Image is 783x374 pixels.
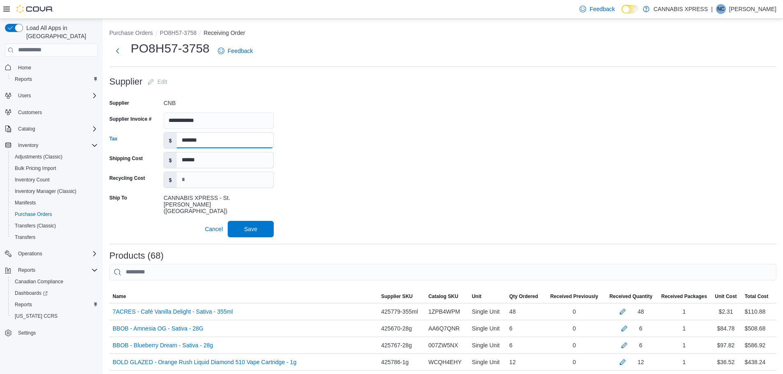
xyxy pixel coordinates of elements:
[428,340,458,350] span: 007ZW5NX
[157,78,167,86] span: Edit
[12,175,53,185] a: Inventory Count
[12,300,98,310] span: Reports
[2,123,101,135] button: Catalog
[144,73,171,90] button: Edit
[15,223,56,229] span: Transfers (Classic)
[658,320,710,337] div: 1
[745,324,766,333] div: $508.68
[18,267,35,273] span: Reports
[18,92,31,99] span: Users
[109,29,776,39] nav: An example of EuiBreadcrumbs
[228,47,253,55] span: Feedback
[576,1,618,17] a: Feedback
[113,307,233,317] a: 7ACRES - Café Vanilla Delight - Sativa - 355ml
[18,250,42,257] span: Operations
[109,175,145,181] label: Recycling Cost
[109,43,126,59] button: Next
[12,288,98,298] span: Dashboards
[18,126,35,132] span: Catalog
[15,63,35,73] a: Home
[15,200,36,206] span: Manifests
[205,225,223,233] span: Cancel
[215,43,256,59] a: Feedback
[12,186,98,196] span: Inventory Manager (Classic)
[15,249,98,259] span: Operations
[639,340,642,350] div: 6
[15,290,48,296] span: Dashboards
[469,320,506,337] div: Single Unit
[164,191,274,214] div: CANNABIS XPRESS - St. [PERSON_NAME] ([GEOGRAPHIC_DATA])
[550,293,598,300] span: Received Previously
[2,90,101,101] button: Users
[589,5,614,13] span: Feedback
[621,5,639,14] input: Dark Mode
[8,299,101,310] button: Reports
[12,311,98,321] span: Washington CCRS
[12,163,98,173] span: Bulk Pricing Import
[639,324,642,333] div: 6
[12,221,98,231] span: Transfers (Classic)
[109,135,118,142] label: Tax
[425,290,469,303] button: Catalog SKU
[12,152,66,162] a: Adjustments (Classic)
[164,172,177,188] label: $
[12,152,98,162] span: Adjustments (Classic)
[109,195,127,201] label: Ship To
[8,174,101,186] button: Inventory Count
[710,337,741,353] div: $97.82
[506,320,545,337] div: 6
[381,340,412,350] span: 425767-28g
[381,324,412,333] span: 425670-28g
[381,357,409,367] span: 425786-1g
[15,76,32,83] span: Reports
[545,320,604,337] div: 0
[745,340,766,350] div: $586.92
[15,62,98,73] span: Home
[203,30,245,36] button: Receiving Order
[745,293,769,300] span: Total Cost
[12,232,39,242] a: Transfers
[12,74,35,84] a: Reports
[109,116,152,122] label: Supplier Invoice #
[164,133,177,148] label: $
[472,293,481,300] span: Unit
[164,152,177,168] label: $
[15,107,98,117] span: Customers
[113,357,296,367] a: BOLD GLAZED - Orange Rush Liquid Diamond 510 Vape Cartridge - 1g
[201,221,226,237] button: Cancel
[15,211,52,218] span: Purchase Orders
[244,225,257,233] span: Save
[637,357,644,367] div: 12
[469,303,506,320] div: Single Unit
[12,209,55,219] a: Purchase Orders
[661,293,707,300] span: Received Packages
[12,198,98,208] span: Manifests
[2,264,101,276] button: Reports
[428,357,462,367] span: WCQH4EHY
[2,248,101,259] button: Operations
[131,40,210,57] h1: PO8H57-3758
[23,24,98,40] span: Load All Apps in [GEOGRAPHIC_DATA]
[12,198,39,208] a: Manifests
[658,303,710,320] div: 1
[15,177,50,183] span: Inventory Count
[12,277,98,287] span: Canadian Compliance
[15,278,63,285] span: Canadian Compliance
[15,124,98,134] span: Catalog
[109,290,378,303] button: Name
[637,307,644,317] div: 48
[469,354,506,370] div: Single Unit
[8,232,101,243] button: Transfers
[12,209,98,219] span: Purchase Orders
[8,73,101,85] button: Reports
[745,357,766,367] div: $438.24
[109,30,153,36] button: Purchase Orders
[113,340,213,350] a: BBOB - Blueberry Dream - Sativa - 28g
[15,301,32,308] span: Reports
[469,337,506,353] div: Single Unit
[15,140,42,150] button: Inventory
[109,264,776,280] input: This is a search bar. After typing your query, hit enter to filter the results lower in the page.
[18,64,31,71] span: Home
[12,277,67,287] a: Canadian Compliance
[15,234,35,241] span: Transfers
